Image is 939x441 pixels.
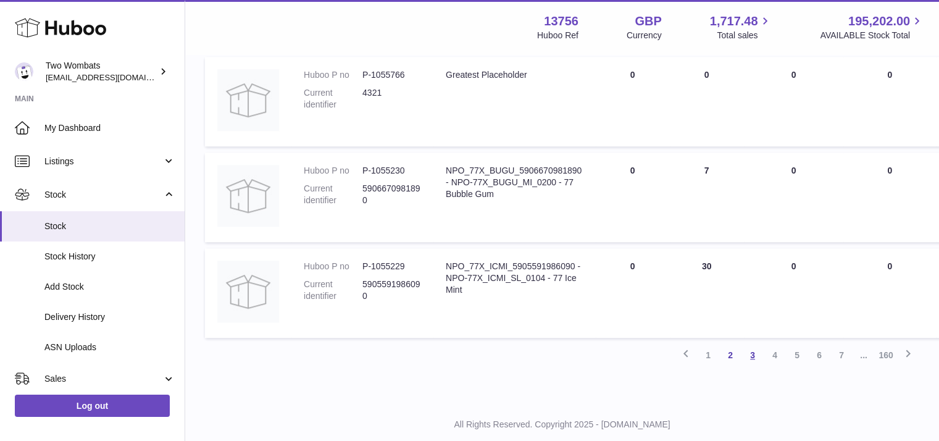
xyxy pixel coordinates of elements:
[830,344,853,366] a: 7
[46,72,182,82] span: [EMAIL_ADDRESS][DOMAIN_NAME]
[719,344,741,366] a: 2
[843,57,936,146] td: 0
[744,57,844,146] td: 0
[44,373,162,385] span: Sales
[820,13,924,41] a: 195,202.00 AVAILABLE Stock Total
[627,30,662,41] div: Currency
[544,13,578,30] strong: 13756
[44,281,175,293] span: Add Stock
[808,344,830,366] a: 6
[44,342,175,353] span: ASN Uploads
[717,30,772,41] span: Total sales
[446,261,583,296] div: NPO_77X_ICMI_5905591986090 - NPO-77X_ICMI_SL_0104 - 77 Ice Mint
[304,279,362,302] dt: Current identifier
[744,153,844,242] td: 0
[741,344,764,366] a: 3
[195,419,929,430] p: All Rights Reserved. Copyright 2025 - [DOMAIN_NAME]
[362,261,421,272] dd: P-1055229
[304,261,362,272] dt: Huboo P no
[786,344,808,366] a: 5
[217,165,279,227] img: product image
[820,30,924,41] span: AVAILABLE Stock Total
[217,261,279,322] img: product image
[710,13,772,41] a: 1,717.48 Total sales
[15,62,33,81] img: internalAdmin-13756@internal.huboo.com
[446,165,583,200] div: NPO_77X_BUGU_5906670981890 - NPO-77X_BUGU_MI_0200 - 77 Bubble Gum
[635,13,661,30] strong: GBP
[596,153,670,242] td: 0
[44,251,175,262] span: Stock History
[446,69,583,81] div: Greatest Placeholder
[46,60,157,83] div: Two Wombats
[596,57,670,146] td: 0
[764,344,786,366] a: 4
[848,13,910,30] span: 195,202.00
[44,122,175,134] span: My Dashboard
[304,183,362,206] dt: Current identifier
[875,344,897,366] a: 160
[362,183,421,206] dd: 5906670981890
[304,69,362,81] dt: Huboo P no
[596,248,670,338] td: 0
[44,156,162,167] span: Listings
[362,87,421,111] dd: 4321
[670,57,744,146] td: 0
[537,30,578,41] div: Huboo Ref
[304,165,362,177] dt: Huboo P no
[217,69,279,131] img: product image
[15,395,170,417] a: Log out
[710,13,758,30] span: 1,717.48
[697,344,719,366] a: 1
[304,87,362,111] dt: Current identifier
[843,153,936,242] td: 0
[670,248,744,338] td: 30
[362,279,421,302] dd: 5905591986090
[362,165,421,177] dd: P-1055230
[44,189,162,201] span: Stock
[744,248,844,338] td: 0
[670,153,744,242] td: 7
[362,69,421,81] dd: P-1055766
[853,344,875,366] span: ...
[44,220,175,232] span: Stock
[44,311,175,323] span: Delivery History
[843,248,936,338] td: 0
